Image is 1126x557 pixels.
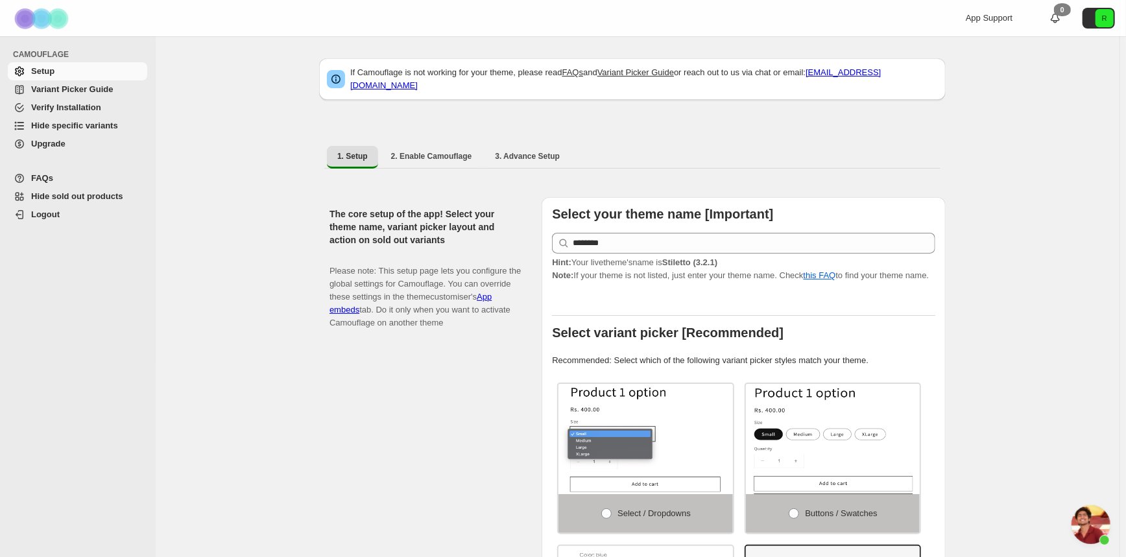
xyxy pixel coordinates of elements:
[966,13,1012,23] span: App Support
[552,270,573,280] strong: Note:
[1072,505,1110,544] a: Open chat
[31,139,66,148] span: Upgrade
[552,354,935,367] p: Recommended: Select which of the following variant picker styles match your theme.
[805,508,877,518] span: Buttons / Swatches
[329,207,521,246] h2: The core setup of the app! Select your theme name, variant picker layout and action on sold out v...
[31,66,54,76] span: Setup
[8,135,147,153] a: Upgrade
[8,206,147,224] a: Logout
[329,252,521,329] p: Please note: This setup page lets you configure the global settings for Camouflage. You can overr...
[8,80,147,99] a: Variant Picker Guide
[31,121,118,130] span: Hide specific variants
[31,173,53,183] span: FAQs
[8,99,147,117] a: Verify Installation
[8,169,147,187] a: FAQs
[8,117,147,135] a: Hide specific variants
[617,508,691,518] span: Select / Dropdowns
[562,67,584,77] a: FAQs
[31,209,60,219] span: Logout
[746,384,920,494] img: Buttons / Swatches
[1102,14,1107,22] text: R
[1083,8,1115,29] button: Avatar with initials R
[552,257,717,267] span: Your live theme's name is
[558,384,733,494] img: Select / Dropdowns
[1049,12,1062,25] a: 0
[495,151,560,161] span: 3. Advance Setup
[31,84,113,94] span: Variant Picker Guide
[31,191,123,201] span: Hide sold out products
[13,49,149,60] span: CAMOUFLAGE
[31,102,101,112] span: Verify Installation
[350,66,938,92] p: If Camouflage is not working for your theme, please read and or reach out to us via chat or email:
[337,151,368,161] span: 1. Setup
[552,257,571,267] strong: Hint:
[662,257,717,267] strong: Stiletto (3.2.1)
[391,151,472,161] span: 2. Enable Camouflage
[1096,9,1114,27] span: Avatar with initials R
[8,187,147,206] a: Hide sold out products
[552,256,935,282] p: If your theme is not listed, just enter your theme name. Check to find your theme name.
[552,207,773,221] b: Select your theme name [Important]
[1054,3,1071,16] div: 0
[552,326,784,340] b: Select variant picker [Recommended]
[804,270,836,280] a: this FAQ
[10,1,75,36] img: Camouflage
[8,62,147,80] a: Setup
[597,67,674,77] a: Variant Picker Guide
